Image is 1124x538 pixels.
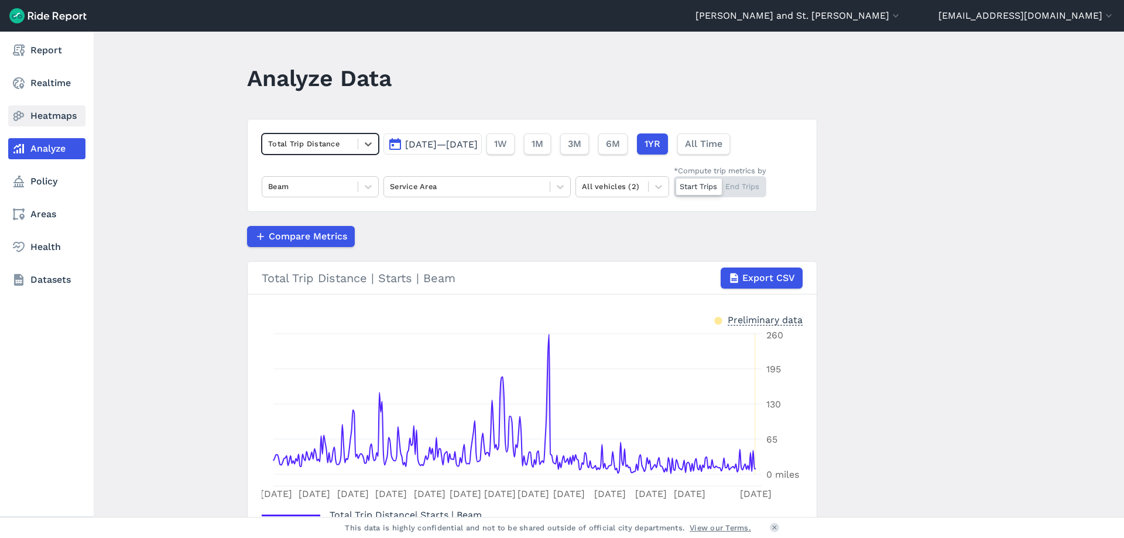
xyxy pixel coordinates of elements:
a: View our Terms. [690,522,751,533]
a: Realtime [8,73,85,94]
tspan: [DATE] [337,488,369,499]
button: [EMAIL_ADDRESS][DOMAIN_NAME] [938,9,1115,23]
button: 6M [598,133,628,155]
tspan: [DATE] [299,488,330,499]
tspan: [DATE] [553,488,585,499]
span: Export CSV [742,271,795,285]
tspan: [DATE] [740,488,772,499]
h1: Analyze Data [247,62,392,94]
img: Ride Report [9,8,87,23]
button: Compare Metrics [247,226,355,247]
tspan: [DATE] [261,488,292,499]
div: *Compute trip metrics by [674,165,766,176]
div: Preliminary data [728,313,803,325]
tspan: [DATE] [375,488,407,499]
tspan: 260 [766,330,783,341]
a: Report [8,40,85,61]
button: All Time [677,133,730,155]
tspan: [DATE] [518,488,549,499]
a: Areas [8,204,85,225]
a: Heatmaps [8,105,85,126]
span: 1W [494,137,507,151]
tspan: 0 miles [766,469,799,480]
button: Export CSV [721,268,803,289]
tspan: [DATE] [674,488,705,499]
tspan: [DATE] [450,488,481,499]
tspan: 65 [766,434,777,445]
a: Health [8,237,85,258]
button: [PERSON_NAME] and St. [PERSON_NAME] [695,9,902,23]
tspan: 195 [766,364,781,375]
span: | Starts | Beam [330,509,482,520]
span: 3M [568,137,581,151]
button: 1M [524,133,551,155]
tspan: 130 [766,399,781,410]
tspan: [DATE] [594,488,626,499]
span: All Time [685,137,722,151]
tspan: [DATE] [414,488,446,499]
button: 1YR [637,133,668,155]
button: [DATE]—[DATE] [383,133,482,155]
span: 1M [532,137,543,151]
span: 1YR [645,137,660,151]
div: Total Trip Distance | Starts | Beam [262,268,803,289]
tspan: [DATE] [484,488,516,499]
a: Policy [8,171,85,192]
span: 6M [606,137,620,151]
tspan: [DATE] [635,488,667,499]
span: Total Trip Distance [330,506,415,522]
a: Datasets [8,269,85,290]
span: Compare Metrics [269,229,347,244]
a: Analyze [8,138,85,159]
span: [DATE]—[DATE] [405,139,478,150]
button: 1W [486,133,515,155]
button: 3M [560,133,589,155]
